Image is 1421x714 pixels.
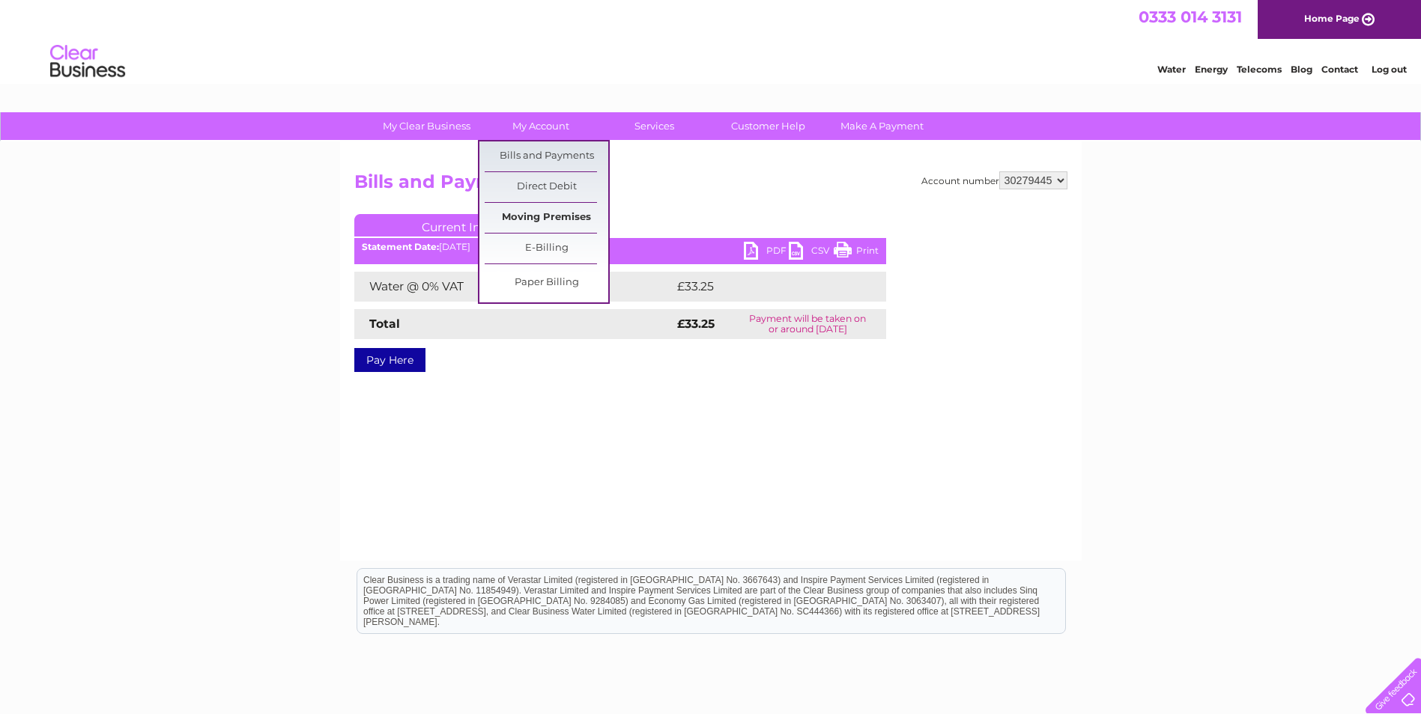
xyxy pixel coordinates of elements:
a: Moving Premises [485,203,608,233]
a: Current Invoice [354,214,579,237]
a: Log out [1372,64,1407,75]
a: Make A Payment [820,112,944,140]
b: Statement Date: [362,241,439,252]
a: E-Billing [485,234,608,263]
a: My Clear Business [365,112,488,140]
a: Telecoms [1237,64,1282,75]
a: Print [834,242,879,263]
a: Energy [1195,64,1228,75]
a: Bills and Payments [485,141,608,171]
a: Blog [1291,64,1312,75]
a: 0333 014 3131 [1139,7,1242,26]
a: Contact [1321,64,1358,75]
a: Paper Billing [485,268,608,298]
a: CSV [789,242,834,263]
a: Pay Here [354,348,425,372]
strong: Total [369,317,400,331]
img: logo.png [49,39,126,85]
a: PDF [744,242,789,263]
a: My Account [479,112,602,140]
strong: £33.25 [677,317,715,331]
a: Water [1157,64,1186,75]
a: Direct Debit [485,172,608,202]
a: Services [593,112,716,140]
div: Clear Business is a trading name of Verastar Limited (registered in [GEOGRAPHIC_DATA] No. 3667643... [357,8,1065,73]
td: Water @ 0% VAT [354,272,673,302]
div: Account number [921,171,1067,189]
td: Payment will be taken on or around [DATE] [730,309,886,339]
td: £33.25 [673,272,855,302]
a: Customer Help [706,112,830,140]
div: [DATE] [354,242,886,252]
h2: Bills and Payments [354,171,1067,200]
